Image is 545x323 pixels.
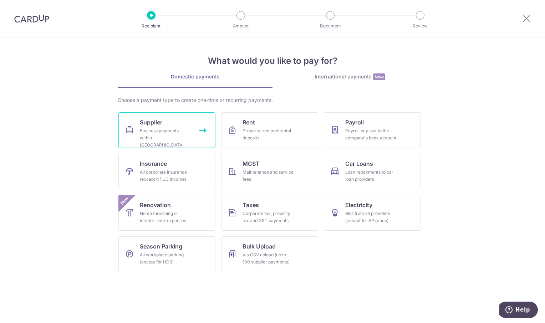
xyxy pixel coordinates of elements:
[118,154,215,189] a: InsuranceAll corporate insurance (except NTUC Income)
[118,73,272,80] div: Domestic payments
[394,22,447,30] p: Review
[125,22,178,30] p: Recipient
[118,97,427,104] div: Choose a payment type to create one-time or recurring payments.
[499,302,538,319] iframe: Opens a widget where you can find more information
[140,118,162,127] span: Supplier
[140,251,191,266] div: All workplace parking (except for HDB)
[14,14,49,23] img: CardUp
[140,127,191,149] div: Business payments within [GEOGRAPHIC_DATA]
[243,251,294,266] div: Via CSV upload (up to 100 supplier payments)
[118,112,215,148] a: SupplierBusiness payments within [GEOGRAPHIC_DATA]
[140,210,191,224] div: Home furnishing or interior reno-expenses
[345,127,397,142] div: Payroll pay-out to the company's bank account
[345,159,373,168] span: Car Loans
[140,159,167,168] span: Insurance
[221,195,318,231] a: TaxesCorporate tax, property tax and GST payments
[243,127,294,142] div: Property rent and rental deposits
[345,169,397,183] div: Loan repayments to car loan providers
[243,210,294,224] div: Corporate tax, property tax and GST payments
[345,118,364,127] span: Payroll
[324,112,421,148] a: PayrollPayroll pay-out to the company's bank account
[272,73,427,81] div: International payments
[118,55,427,67] h4: What would you like to pay for?
[243,159,260,168] span: MCST
[140,201,171,209] span: Renovation
[324,195,421,231] a: ElectricityBills from all providers (except for SP group)
[214,22,267,30] p: Amount
[243,169,294,183] div: Maintenance and service fees
[304,22,357,30] p: Document
[243,201,259,209] span: Taxes
[140,169,191,183] div: All corporate insurance (except NTUC Income)
[345,201,372,209] span: Electricity
[118,195,215,231] a: RenovationHome furnishing or interior reno-expensesNew
[373,73,385,80] span: New
[324,154,421,189] a: Car LoansLoan repayments to car loan providers
[221,154,318,189] a: MCSTMaintenance and service fees
[243,118,255,127] span: Rent
[221,112,318,148] a: RentProperty rent and rental deposits
[119,195,131,207] span: New
[243,242,276,251] span: Bulk Upload
[345,210,397,224] div: Bills from all providers (except for SP group)
[221,236,318,272] a: Bulk UploadVia CSV upload (up to 100 supplier payments)
[140,242,182,251] span: Season Parking
[118,236,215,272] a: Season ParkingAll workplace parking (except for HDB)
